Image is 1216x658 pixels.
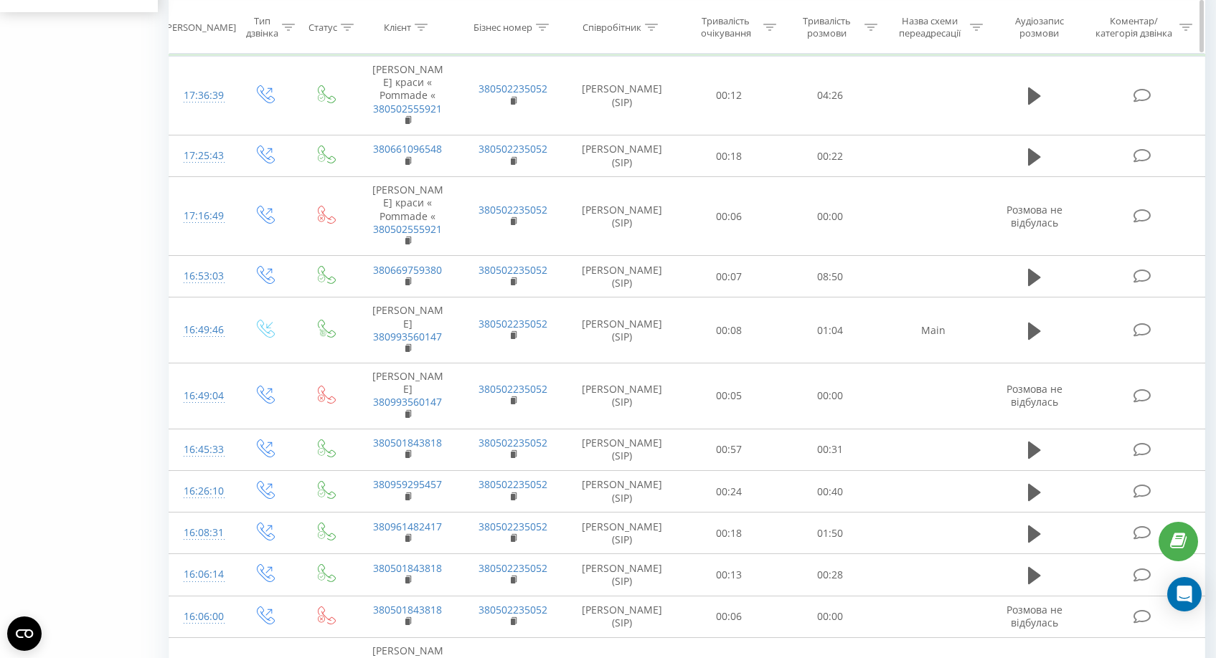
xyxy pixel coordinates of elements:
[164,21,236,33] div: [PERSON_NAME]
[679,57,780,135] td: 00:12
[1007,382,1062,409] span: Розмова не відбулась
[384,21,411,33] div: Клієнт
[780,363,881,429] td: 00:00
[679,135,780,177] td: 00:18
[479,317,547,330] a: 380502235052
[999,15,1080,39] div: Аудіозапис розмови
[184,477,220,505] div: 16:26:10
[479,603,547,616] a: 380502235052
[479,203,547,216] a: 380502235052
[479,382,547,396] a: 380502235052
[1092,15,1176,39] div: Коментар/категорія дзвінка
[679,256,780,297] td: 00:07
[373,477,442,491] a: 380959295457
[692,15,760,39] div: Тривалість очікування
[780,554,881,596] td: 00:28
[373,436,442,449] a: 380501843818
[246,15,278,39] div: Тип дзвінка
[780,177,881,256] td: 00:00
[679,363,780,429] td: 00:05
[679,596,780,637] td: 00:06
[780,429,881,470] td: 00:31
[184,436,220,464] div: 16:45:33
[780,297,881,363] td: 01:04
[373,222,442,236] a: 380502555921
[184,519,220,547] div: 16:08:31
[479,436,547,449] a: 380502235052
[355,57,461,135] td: [PERSON_NAME] краси « Pommade «
[184,262,220,290] div: 16:53:03
[184,82,220,110] div: 17:36:39
[373,142,442,156] a: 380661096548
[473,21,532,33] div: Бізнес номер
[679,471,780,512] td: 00:24
[780,512,881,554] td: 01:50
[184,603,220,631] div: 16:06:00
[583,21,641,33] div: Співробітник
[479,142,547,156] a: 380502235052
[565,177,679,256] td: [PERSON_NAME] (SIP)
[679,512,780,554] td: 00:18
[1007,603,1062,629] span: Розмова не відбулась
[355,363,461,429] td: [PERSON_NAME]
[479,561,547,575] a: 380502235052
[373,395,442,409] a: 380993560147
[565,512,679,554] td: [PERSON_NAME] (SIP)
[373,102,442,115] a: 380502555921
[780,596,881,637] td: 00:00
[565,135,679,177] td: [PERSON_NAME] (SIP)
[780,135,881,177] td: 00:22
[565,471,679,512] td: [PERSON_NAME] (SIP)
[565,256,679,297] td: [PERSON_NAME] (SIP)
[479,520,547,533] a: 380502235052
[7,616,42,651] button: Open CMP widget
[184,316,220,344] div: 16:49:46
[565,554,679,596] td: [PERSON_NAME] (SIP)
[894,15,966,39] div: Назва схеми переадресації
[565,429,679,470] td: [PERSON_NAME] (SIP)
[565,57,679,135] td: [PERSON_NAME] (SIP)
[373,263,442,277] a: 380669759380
[308,21,337,33] div: Статус
[184,382,220,410] div: 16:49:04
[184,202,220,230] div: 17:16:49
[679,297,780,363] td: 00:08
[679,177,780,256] td: 00:06
[373,330,442,343] a: 380993560147
[1167,577,1202,611] div: Open Intercom Messenger
[679,554,780,596] td: 00:13
[780,471,881,512] td: 00:40
[780,57,881,135] td: 04:26
[184,561,220,588] div: 16:06:14
[565,363,679,429] td: [PERSON_NAME] (SIP)
[479,82,547,95] a: 380502235052
[1007,203,1062,229] span: Розмова не відбулась
[679,429,780,470] td: 00:57
[184,142,220,170] div: 17:25:43
[479,263,547,277] a: 380502235052
[355,177,461,256] td: [PERSON_NAME] краси « Pommade «
[355,297,461,363] td: [PERSON_NAME]
[780,256,881,297] td: 08:50
[565,297,679,363] td: [PERSON_NAME] (SIP)
[793,15,861,39] div: Тривалість розмови
[881,297,986,363] td: Main
[373,520,442,533] a: 380961482417
[479,477,547,491] a: 380502235052
[565,596,679,637] td: [PERSON_NAME] (SIP)
[373,603,442,616] a: 380501843818
[373,561,442,575] a: 380501843818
